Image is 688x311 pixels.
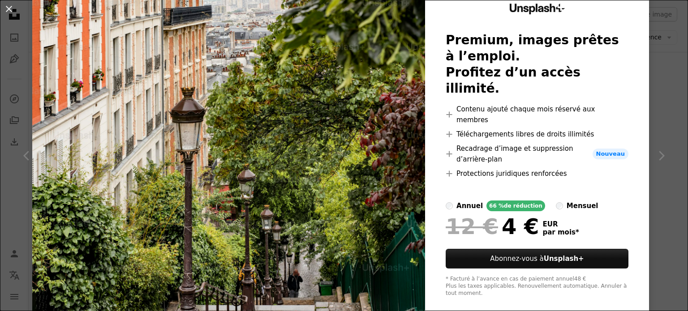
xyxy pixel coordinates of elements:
[446,168,628,179] li: Protections juridiques renforcées
[544,255,584,263] strong: Unsplash+
[486,200,545,211] div: 66 % de réduction
[446,276,628,297] div: * Facturé à l’avance en cas de paiement annuel 48 € Plus les taxes applicables. Renouvellement au...
[446,215,539,238] div: 4 €
[446,249,628,268] button: Abonnez-vous àUnsplash+
[446,104,628,125] li: Contenu ajouté chaque mois réservé aux membres
[456,200,483,211] div: annuel
[593,149,628,159] span: Nouveau
[567,200,598,211] div: mensuel
[446,202,453,209] input: annuel66 %de réduction
[446,129,628,140] li: Téléchargements libres de droits illimités
[556,202,563,209] input: mensuel
[543,220,579,228] span: EUR
[446,143,628,165] li: Recadrage d’image et suppression d’arrière-plan
[543,228,579,236] span: par mois *
[446,215,498,238] span: 12 €
[446,32,628,97] h2: Premium, images prêtes à l’emploi. Profitez d’un accès illimité.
